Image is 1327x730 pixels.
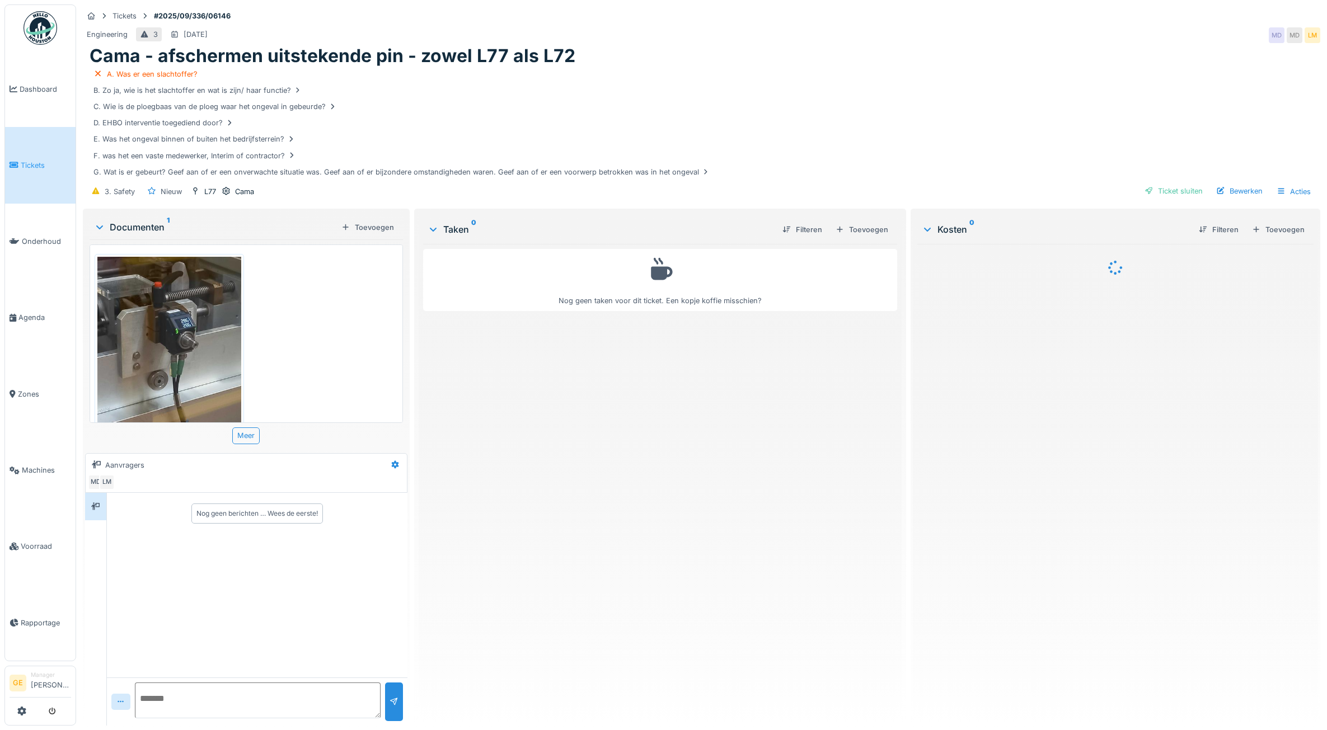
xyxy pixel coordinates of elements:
a: Voorraad [5,508,76,585]
div: LM [1305,27,1320,43]
div: Documenten [94,220,337,234]
div: B. Zo ja, wie is het slachtoffer en wat is zijn/ haar functie? [93,85,302,96]
div: L77 [204,186,216,197]
div: C. Wie is de ploegbaas van de ploeg waar het ongeval in gebeurde? [93,101,337,112]
span: Voorraad [21,541,71,552]
div: Cama [235,186,254,197]
div: G. Wat is er gebeurt? Geef aan of er een onverwachte situatie was. Geef aan of er bijzondere omst... [93,167,710,177]
div: MD [88,474,104,490]
div: [DATE] [184,29,208,40]
div: MD [1269,27,1284,43]
div: Kosten [922,223,1190,236]
div: 3 [153,29,158,40]
h1: Cama - afschermen uitstekende pin - zowel L77 als L72 [90,45,575,67]
div: MD [1287,27,1302,43]
a: Agenda [5,280,76,356]
div: E. Was het ongeval binnen of buiten het bedrijfsterrein? [93,134,296,144]
div: Toevoegen [337,220,398,235]
img: Badge_color-CXgf-gQk.svg [24,11,57,45]
div: F. was het een vaste medewerker, Interim of contractor? [93,150,296,161]
div: LM [99,474,115,490]
a: Rapportage [5,585,76,661]
div: Acties [1272,183,1316,200]
div: Nieuw [161,186,182,197]
span: Agenda [18,312,71,323]
div: Meer [232,427,260,444]
span: Onderhoud [22,236,71,247]
span: Rapportage [21,618,71,628]
div: Nog geen berichten … Wees de eerste! [196,508,318,519]
sup: 0 [969,223,974,236]
a: Tickets [5,127,76,203]
div: Manager [31,671,71,679]
strong: #2025/09/336/06146 [149,11,235,21]
div: een "pin" die uitsteekt om een hendel op te zetten gaf aanleiding tot een ongeval met hoofdletsel... [90,67,1314,179]
img: gg3bpajfz6pxuzztd2dehr0rlt9m [97,257,241,448]
div: Ticket sluiten [1140,183,1207,199]
sup: 0 [471,223,476,236]
span: Machines [22,465,71,475]
div: Filteren [1194,222,1243,237]
div: A. Was er een slachtoffer? [107,69,198,79]
a: Dashboard [5,51,76,127]
sup: 1 [167,220,170,234]
div: Toevoegen [1248,222,1309,237]
li: GE [10,675,26,691]
div: Engineering [87,29,128,40]
a: GE Manager[PERSON_NAME] [10,671,71,698]
a: Onderhoud [5,204,76,280]
div: Filteren [778,222,827,237]
div: Tickets [112,11,137,21]
div: Nog geen taken voor dit ticket. Een kopje koffie misschien? [430,254,890,306]
a: Zones [5,356,76,432]
div: D. EHBO interventie toegediend door? [93,117,234,128]
div: Aanvragers [105,460,144,470]
div: Toevoegen [831,222,893,237]
span: Dashboard [20,84,71,95]
li: [PERSON_NAME] [31,671,71,695]
div: Taken [428,223,774,236]
span: Tickets [21,160,71,171]
div: Bewerken [1212,183,1267,199]
div: 3. Safety [105,186,135,197]
a: Machines [5,432,76,508]
span: Zones [18,389,71,399]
